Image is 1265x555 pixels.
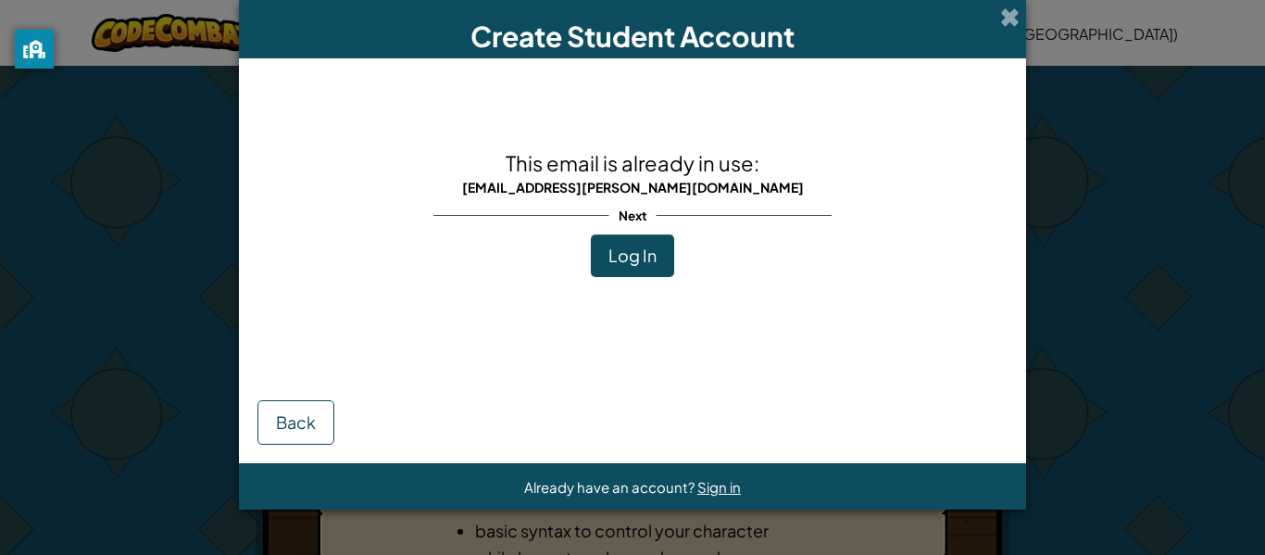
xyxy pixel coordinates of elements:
[470,19,795,54] span: Create Student Account
[524,478,697,496] span: Already have an account?
[591,234,674,277] button: Log In
[15,30,54,69] button: privacy banner
[506,150,759,176] span: This email is already in use:
[697,478,741,496] a: Sign in
[276,411,316,433] span: Back
[257,400,334,445] button: Back
[608,245,657,266] span: Log In
[462,179,804,196] span: [EMAIL_ADDRESS][PERSON_NAME][DOMAIN_NAME]
[609,202,657,229] span: Next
